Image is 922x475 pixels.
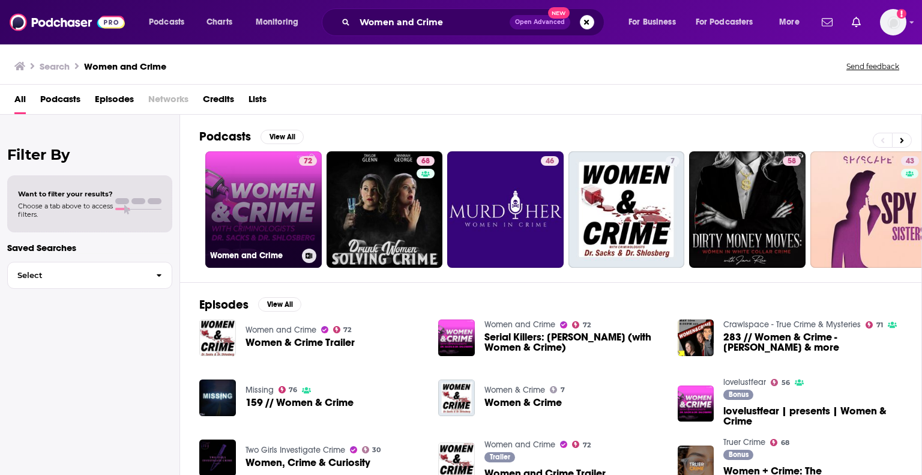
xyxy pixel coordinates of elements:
div: Search podcasts, credits, & more... [333,8,616,36]
button: Select [7,262,172,289]
a: Women & Crime Trailer [246,337,355,348]
a: Women and Crime [246,325,316,335]
span: Logged in as MackenzieCollier [880,9,906,35]
a: Serial Killers: Giulia Tofana (with Women & Crime) [484,332,663,352]
span: New [548,7,570,19]
img: 283 // Women & Crime - Sherri Papini & more [678,319,714,356]
button: open menu [771,13,815,32]
a: 46 [541,156,559,166]
img: Women & Crime Trailer [199,319,236,356]
button: Open AdvancedNew [510,15,570,29]
span: Serial Killers: [PERSON_NAME] (with Women & Crime) [484,332,663,352]
a: 43 [901,156,919,166]
span: 283 // Women & Crime - [PERSON_NAME] & more [723,332,902,352]
a: 58 [783,156,801,166]
a: All [14,89,26,114]
a: Women and Crime [484,319,555,330]
img: lovelustfear | presents | Women & Crime [678,386,714,422]
a: 68 [327,151,443,268]
a: EpisodesView All [199,297,301,312]
a: 72 [333,326,352,333]
span: Podcasts [149,14,184,31]
button: open menu [247,13,314,32]
span: For Business [628,14,676,31]
img: Serial Killers: Giulia Tofana (with Women & Crime) [438,319,475,356]
span: Open Advanced [515,19,565,25]
span: 72 [583,443,591,448]
img: Women & Crime [438,380,475,416]
img: User Profile [880,9,906,35]
a: 71 [866,321,883,328]
a: 72 [299,156,317,166]
span: Choose a tab above to access filters. [18,202,113,219]
a: 283 // Women & Crime - Sherri Papini & more [723,332,902,352]
span: 43 [906,156,914,168]
span: Trailer [490,453,510,461]
a: lovelustfear [723,377,766,387]
a: 72 [572,441,591,448]
a: Crawlspace - True Crime & Mysteries [723,319,861,330]
img: 159 // Women & Crime [199,380,236,416]
a: Women and Crime [484,440,555,450]
span: 7 [561,387,565,393]
a: 68 [770,439,789,446]
h2: Filter By [7,146,172,163]
span: lovelustfear | presents | Women & Crime [723,406,902,426]
a: Podcasts [40,89,80,114]
a: 72 [572,321,591,328]
span: Bonus [729,451,749,458]
a: Show notifications dropdown [817,12,837,32]
a: Two Girls Investigate Crime [246,445,345,455]
a: 68 [417,156,435,166]
button: View All [261,130,304,144]
a: Credits [203,89,234,114]
span: More [779,14,800,31]
span: 72 [343,327,351,333]
span: Charts [206,14,232,31]
span: 46 [546,156,554,168]
span: Bonus [729,391,749,398]
a: 7 [666,156,679,166]
span: 72 [583,322,591,328]
span: 71 [876,322,883,328]
span: 68 [781,440,789,446]
span: 56 [782,380,790,386]
a: PodcastsView All [199,129,304,144]
a: Lists [249,89,267,114]
a: 46 [447,151,564,268]
h2: Episodes [199,297,249,312]
a: Women, Crime & Curiosity [246,458,370,468]
a: 7 [568,151,685,268]
button: open menu [688,13,771,32]
button: open menu [620,13,691,32]
span: 7 [670,156,675,168]
span: Want to filter your results? [18,190,113,198]
img: Podchaser - Follow, Share and Rate Podcasts [10,11,125,34]
h2: Podcasts [199,129,251,144]
a: Episodes [95,89,134,114]
a: 30 [362,446,381,453]
a: Women & Crime [484,398,562,408]
button: open menu [140,13,200,32]
button: Show profile menu [880,9,906,35]
span: 30 [372,447,381,453]
span: 68 [421,156,430,168]
a: Show notifications dropdown [847,12,866,32]
p: Saved Searches [7,242,172,253]
a: Women & Crime [484,385,545,395]
a: Truer Crime [723,437,765,447]
span: Networks [148,89,188,114]
a: 159 // Women & Crime [246,398,354,408]
button: View All [258,297,301,312]
span: For Podcasters [696,14,753,31]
